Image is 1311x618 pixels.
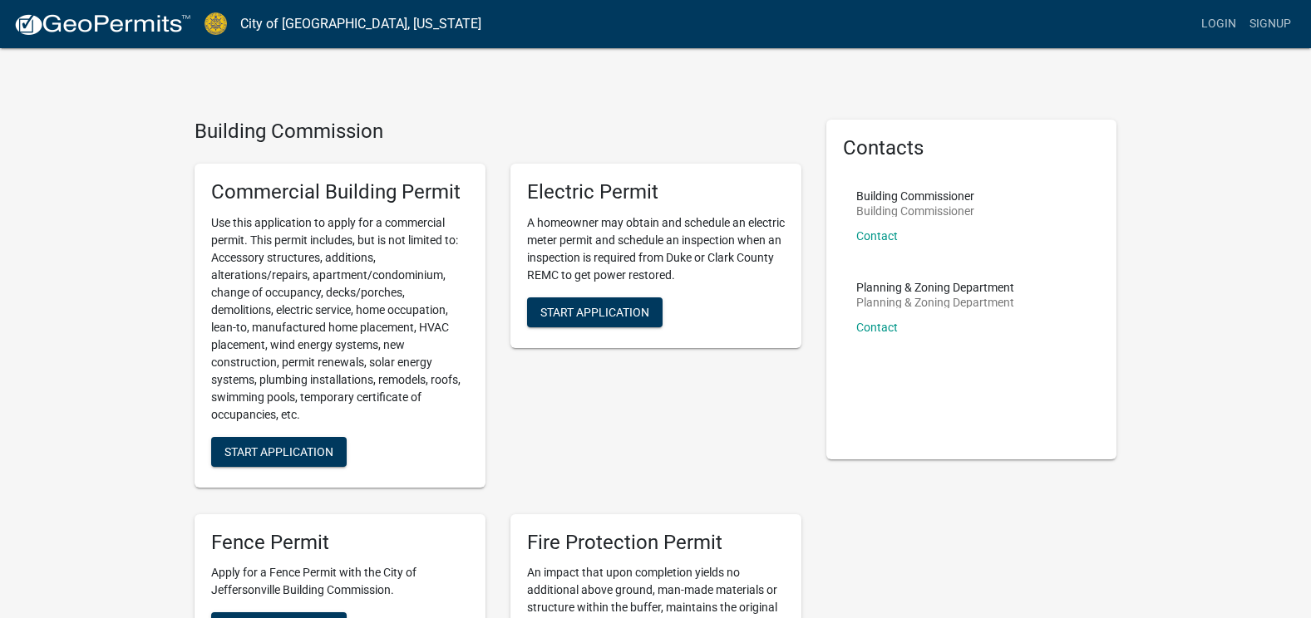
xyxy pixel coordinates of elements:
[856,190,974,202] p: Building Commissioner
[211,564,469,599] p: Apply for a Fence Permit with the City of Jeffersonville Building Commission.
[1195,8,1243,40] a: Login
[856,321,898,334] a: Contact
[856,297,1014,308] p: Planning & Zoning Department
[211,531,469,555] h5: Fence Permit
[527,297,663,327] button: Start Application
[211,437,347,467] button: Start Application
[527,214,785,284] p: A homeowner may obtain and schedule an electric meter permit and schedule an inspection when an i...
[195,120,801,144] h4: Building Commission
[211,180,469,204] h5: Commercial Building Permit
[856,229,898,243] a: Contact
[211,214,469,424] p: Use this application to apply for a commercial permit. This permit includes, but is not limited t...
[527,180,785,204] h5: Electric Permit
[856,282,1014,293] p: Planning & Zoning Department
[224,444,333,458] span: Start Application
[540,305,649,318] span: Start Application
[843,136,1101,160] h5: Contacts
[240,10,481,38] a: City of [GEOGRAPHIC_DATA], [US_STATE]
[527,531,785,555] h5: Fire Protection Permit
[205,12,227,35] img: City of Jeffersonville, Indiana
[1243,8,1298,40] a: Signup
[856,205,974,217] p: Building Commissioner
